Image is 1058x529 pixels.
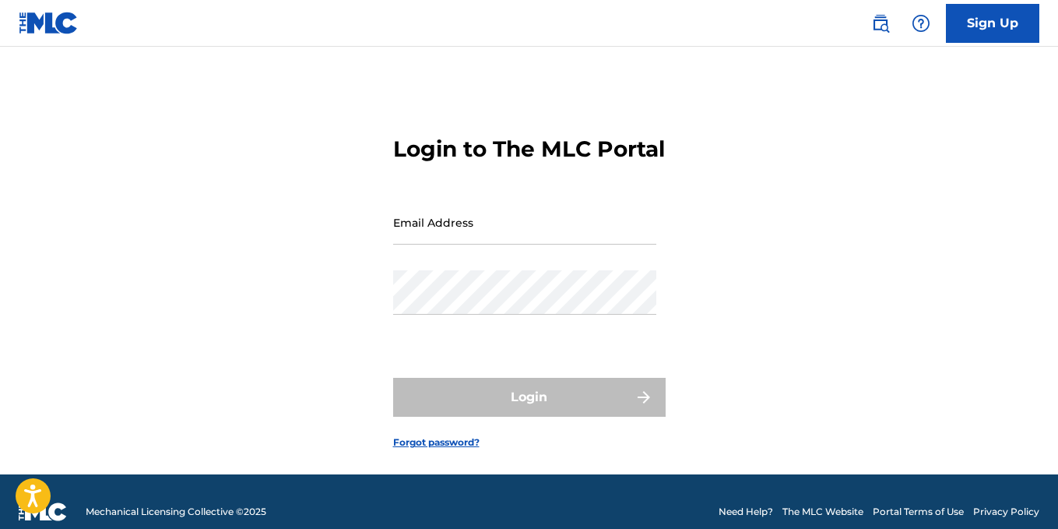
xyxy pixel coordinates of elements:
[946,4,1039,43] a: Sign Up
[865,8,896,39] a: Public Search
[393,136,665,163] h3: Login to The MLC Portal
[912,14,930,33] img: help
[19,503,67,521] img: logo
[719,505,773,519] a: Need Help?
[905,8,937,39] div: Help
[19,12,79,34] img: MLC Logo
[873,505,964,519] a: Portal Terms of Use
[871,14,890,33] img: search
[393,436,480,450] a: Forgot password?
[973,505,1039,519] a: Privacy Policy
[782,505,863,519] a: The MLC Website
[86,505,266,519] span: Mechanical Licensing Collective © 2025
